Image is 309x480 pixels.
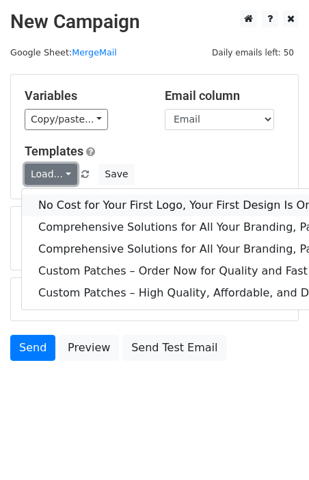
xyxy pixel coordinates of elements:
[207,45,299,60] span: Daily emails left: 50
[241,414,309,480] iframe: Chat Widget
[72,47,117,58] a: MergeMail
[25,88,144,103] h5: Variables
[10,335,55,361] a: Send
[122,335,226,361] a: Send Test Email
[207,47,299,58] a: Daily emails left: 50
[59,335,119,361] a: Preview
[165,88,284,103] h5: Email column
[25,164,77,185] a: Load...
[25,144,83,158] a: Templates
[10,47,117,58] small: Google Sheet:
[10,10,299,34] h2: New Campaign
[25,109,108,130] a: Copy/paste...
[98,164,134,185] button: Save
